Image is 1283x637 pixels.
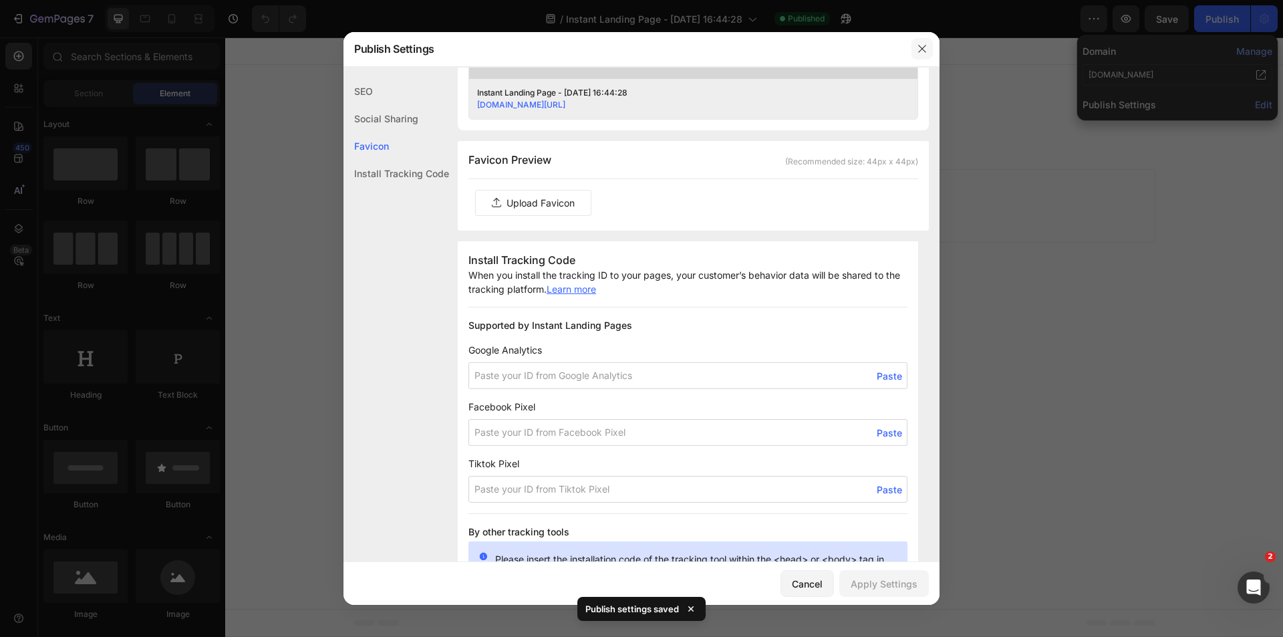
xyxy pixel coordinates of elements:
span: Google Analytics [468,343,907,357]
span: Paste [877,483,902,497]
input: Paste your ID from Facebook Pixel [468,419,907,446]
div: Social Sharing [343,105,449,132]
h2: Your heading text goes here [128,49,930,84]
span: Paste [877,369,902,383]
span: Tiktok Pixel [468,457,907,471]
h3: Install Tracking Code [468,252,907,268]
span: Favicon Preview [468,152,551,168]
a: [DOMAIN_NAME][URL] [477,100,565,110]
div: Add blank section [588,154,670,168]
iframe: Intercom live chat [1238,571,1270,604]
input: Paste your ID from Tiktok Pixel [468,476,907,503]
h3: Supported by Instant Landing Pages [468,318,907,332]
div: SEO [343,78,449,105]
span: then drag & drop elements [578,171,678,183]
div: Favicon [343,132,449,160]
button: Cancel [780,570,834,597]
a: Learn more [547,283,596,295]
div: Install Tracking Code [343,160,449,187]
span: (Recommended size: 44px x 44px) [785,156,918,168]
span: Add section [497,124,561,138]
h3: By other tracking tools [468,525,907,539]
p: Please insert the installation code of the tracking tool within the <head> or <body> tag in the r... [495,552,897,580]
span: 2 [1265,551,1276,562]
div: Instant Landing Page - [DATE] 16:44:28 [477,87,889,99]
div: Publish Settings [343,31,905,66]
div: Apply Settings [851,577,917,591]
div: Cancel [792,577,823,591]
p: Publish settings saved [585,602,679,616]
div: Generate layout [490,154,560,168]
span: Facebook Pixel [468,400,907,414]
div: Choose templates [385,154,466,168]
p: When you install the tracking ID to your pages, your customer’s behavior data will be shared to t... [468,268,907,296]
span: from URL or image [488,171,560,183]
input: Paste your ID from Google Analytics [468,362,907,389]
span: inspired by CRO experts [379,171,470,183]
span: Paste [877,426,902,440]
button: Apply Settings [839,570,929,597]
